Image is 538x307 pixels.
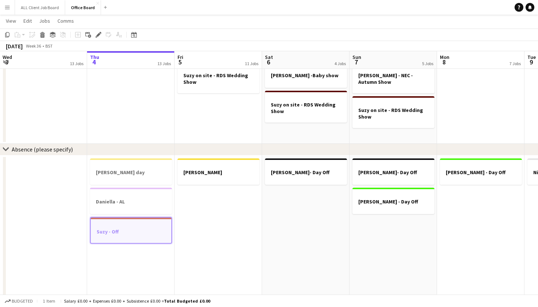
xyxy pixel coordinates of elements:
span: Comms [57,18,74,24]
h3: Suzy on site - RDS Wedding Show [178,72,259,85]
app-job-card: [PERSON_NAME] - Day Off [352,188,434,214]
span: Sat [265,54,273,60]
button: Budgeted [4,297,34,305]
app-job-card: Suzy - Off [90,217,172,244]
span: 7 [351,58,361,66]
div: Absence (please specify) [12,146,73,153]
span: Mon [440,54,449,60]
span: Budgeted [12,299,33,304]
div: 11 Jobs [245,61,258,66]
h3: [PERSON_NAME] [178,169,259,176]
div: 5 Jobs [422,61,433,66]
span: Sun [352,54,361,60]
span: Fri [178,54,183,60]
app-job-card: Suzy on site - RDS Wedding Show [265,91,347,123]
button: Office Board [65,0,101,15]
div: 4 Jobs [335,61,346,66]
span: 6 [264,58,273,66]
div: 13 Jobs [70,61,83,66]
span: 5 [176,58,183,66]
h3: [PERSON_NAME] - Day Off [352,198,434,205]
span: Week 36 [24,43,42,49]
div: 7 Jobs [509,61,521,66]
span: Wed [3,54,12,60]
h3: [PERSON_NAME]- Day Off [265,169,347,176]
div: BST [45,43,53,49]
span: 3 [1,58,12,66]
app-job-card: Suzy on site - RDS Wedding Show [352,96,434,128]
app-job-card: [PERSON_NAME] - Day Off [440,158,522,185]
app-job-card: [PERSON_NAME] -Baby show [265,61,347,88]
span: 8 [439,58,449,66]
h3: [PERSON_NAME] -Baby show [265,72,347,79]
app-job-card: Daniella - AL [90,188,172,214]
a: Edit [20,16,35,26]
h3: [PERSON_NAME] day [90,169,172,176]
span: Edit [23,18,32,24]
h3: [PERSON_NAME] - Day Off [440,169,522,176]
app-job-card: Suzy on site - RDS Wedding Show [178,61,259,93]
div: Salary £0.00 + Expenses £0.00 + Subsistence £0.00 = [64,298,210,304]
h3: [PERSON_NAME]- Day Off [352,169,434,176]
app-job-card: [PERSON_NAME] day [90,158,172,185]
a: View [3,16,19,26]
app-job-card: [PERSON_NAME] - NEC - Autumn Show [352,61,434,93]
span: 1 item [40,298,58,304]
app-job-card: [PERSON_NAME] [178,158,259,185]
h3: Suzy on site - RDS Wedding Show [265,101,347,115]
h3: Suzy on site - RDS Wedding Show [352,107,434,120]
button: ALL Client Job Board [15,0,65,15]
span: Total Budgeted £0.00 [164,298,210,304]
span: 9 [526,58,536,66]
app-job-card: [PERSON_NAME]- Day Off [265,158,347,185]
span: Tue [527,54,536,60]
h3: Daniella - AL [90,198,172,205]
span: View [6,18,16,24]
div: [DATE] [6,42,23,50]
span: 4 [89,58,99,66]
h3: Suzy - Off [91,228,171,235]
div: 13 Jobs [157,61,171,66]
span: Jobs [39,18,50,24]
span: Thu [90,54,99,60]
app-job-card: [PERSON_NAME]- Day Off [352,158,434,185]
a: Comms [55,16,77,26]
a: Jobs [36,16,53,26]
h3: [PERSON_NAME] - NEC - Autumn Show [352,72,434,85]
